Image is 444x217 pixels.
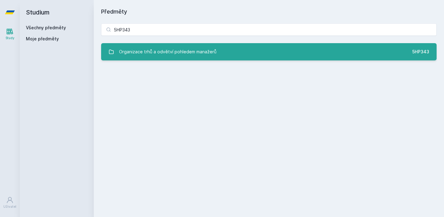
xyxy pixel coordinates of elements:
div: Study [6,36,14,40]
div: Uživatel [3,204,16,209]
span: Moje předměty [26,36,59,42]
a: Study [1,25,18,43]
a: Organizace trhů a odvětví pohledem manažerů 5HP343 [101,43,437,60]
input: Název nebo ident předmětu… [101,23,437,36]
div: 5HP343 [412,49,429,55]
div: Organizace trhů a odvětví pohledem manažerů [119,46,216,58]
h1: Předměty [101,7,437,16]
a: Všechny předměty [26,25,66,30]
a: Uživatel [1,193,18,212]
